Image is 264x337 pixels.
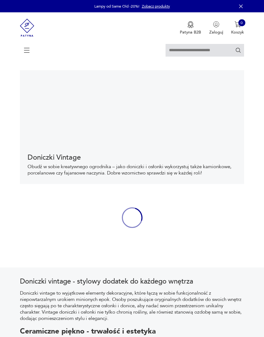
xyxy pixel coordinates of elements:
p: Patyna B2B [180,29,201,35]
img: Patyna - sklep z meblami i dekoracjami vintage [20,12,35,43]
button: Patyna B2B [180,21,201,35]
button: Zaloguj [209,21,223,35]
a: Zobacz produkty [142,4,170,9]
h1: Doniczki Vintage [28,154,237,161]
button: Szukaj [235,47,241,53]
a: Ikona medaluPatyna B2B [180,21,201,35]
p: Koszyk [231,29,244,35]
h2: Doniczki vintage - stylowy dodatek do każdego wnętrza [20,278,244,285]
img: ba122618386fa961f78ef92bee24ebb9.jpg [20,70,244,146]
div: oval-loading [122,192,142,243]
p: Obudź w sobie kreatywnego ogrodnika – jako doniczki i osłonki wykorzystuj także kamionkowe, porce... [28,164,237,176]
img: Ikona medalu [187,21,194,28]
h2: Ceramiczne piękno - trwałość i estetyka [20,328,244,334]
p: Doniczki vintage to wyjątkowe elementy dekoracyjne, które łączą w sobie funkcjonalność z niepowta... [20,290,244,322]
p: Zaloguj [209,29,223,35]
img: Ikonka użytkownika [213,21,219,28]
img: Ikona koszyka [235,21,241,28]
div: 0 [238,19,245,26]
p: Lampy od Same Old -20%! [94,4,139,9]
button: 0Koszyk [231,21,244,35]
